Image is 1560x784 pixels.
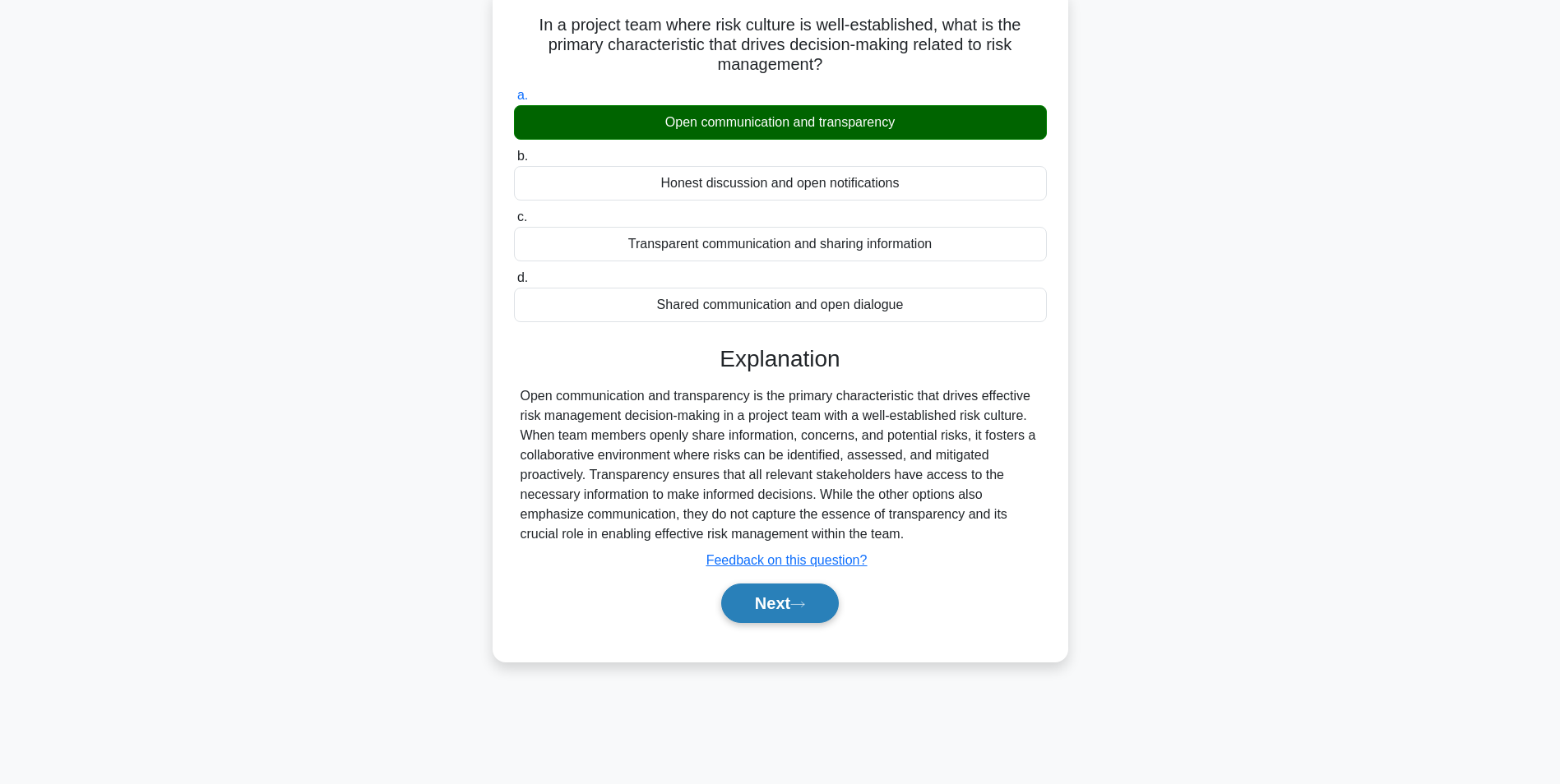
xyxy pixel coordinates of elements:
[514,227,1047,261] div: Transparent communication and sharing information
[514,105,1047,140] div: Open communication and transparency
[706,553,868,567] a: Feedback on this question?
[517,210,527,224] span: c.
[524,345,1037,373] h3: Explanation
[517,149,528,163] span: b.
[514,166,1047,201] div: Honest discussion and open notifications
[521,386,1040,544] div: Open communication and transparency is the primary characteristic that drives effective risk mana...
[517,270,528,284] span: d.
[721,583,839,623] button: Next
[514,288,1047,322] div: Shared communication and open dialogue
[512,15,1048,76] h5: In a project team where risk culture is well-established, what is the primary characteristic that...
[517,88,528,102] span: a.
